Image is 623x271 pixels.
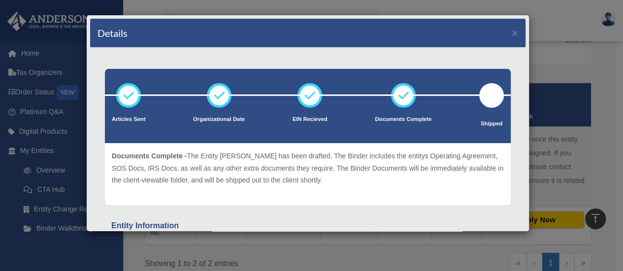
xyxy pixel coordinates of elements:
p: Articles Sent [112,115,145,124]
span: Documents Complete - [112,152,187,160]
p: The Entity [PERSON_NAME] has been drafted. The Binder includes the entitys Operating Agreement, S... [112,150,504,186]
p: Documents Complete [375,115,431,124]
button: × [512,28,518,38]
h4: Details [98,26,128,40]
p: EIN Recieved [293,115,328,124]
p: Shipped [479,119,504,129]
div: Entity Information [111,219,504,233]
p: Organizational Date [193,115,245,124]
